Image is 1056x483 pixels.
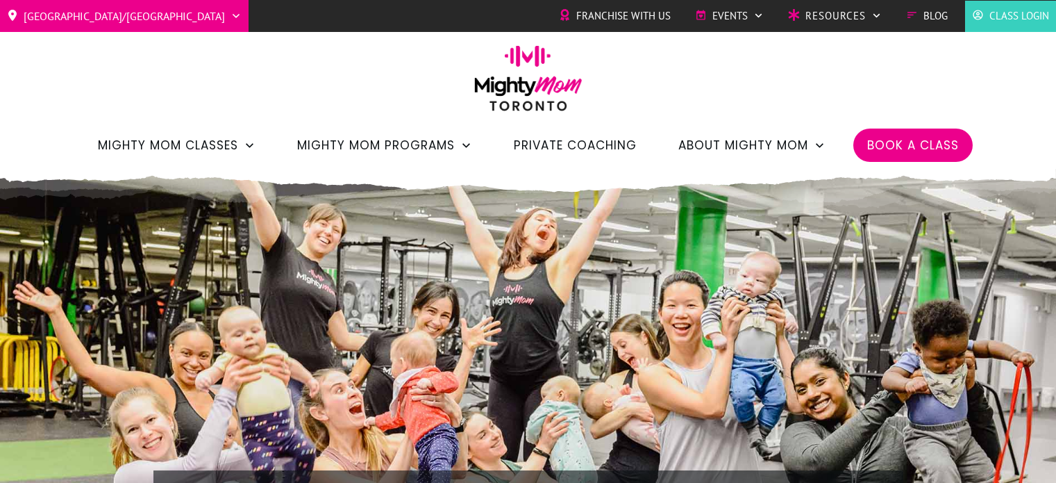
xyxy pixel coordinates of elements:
a: Blog [906,6,948,26]
span: Mighty Mom Programs [297,133,455,157]
img: mightymom-logo-toronto [467,45,589,121]
a: Class Login [972,6,1049,26]
span: Class Login [989,6,1049,26]
a: Resources [788,6,882,26]
a: Franchise with Us [559,6,671,26]
span: [GEOGRAPHIC_DATA]/[GEOGRAPHIC_DATA] [24,5,225,27]
a: About Mighty Mom [678,133,825,157]
span: Franchise with Us [576,6,671,26]
span: Events [712,6,748,26]
span: About Mighty Mom [678,133,808,157]
a: Private Coaching [514,133,637,157]
a: Mighty Mom Classes [98,133,255,157]
a: [GEOGRAPHIC_DATA]/[GEOGRAPHIC_DATA] [7,5,242,27]
a: Events [695,6,764,26]
a: Mighty Mom Programs [297,133,472,157]
span: Mighty Mom Classes [98,133,238,157]
a: Book a Class [867,133,959,157]
span: Blog [923,6,948,26]
span: Resources [805,6,866,26]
